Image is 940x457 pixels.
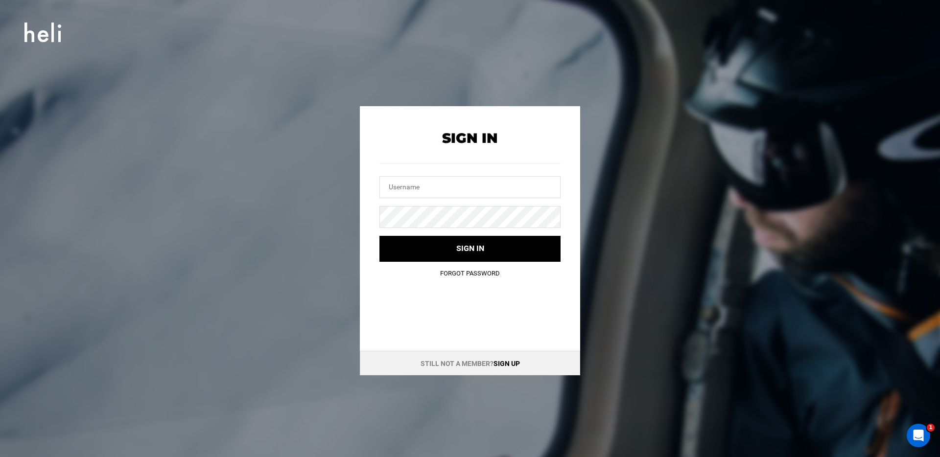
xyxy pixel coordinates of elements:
button: Sign in [379,236,561,262]
a: Sign up [493,360,520,367]
iframe: Intercom live chat [907,424,930,447]
span: 1 [927,424,935,432]
a: Forgot Password [440,270,500,277]
input: Username [379,176,561,198]
div: Still not a member? [360,351,580,375]
h2: Sign In [379,131,561,146]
